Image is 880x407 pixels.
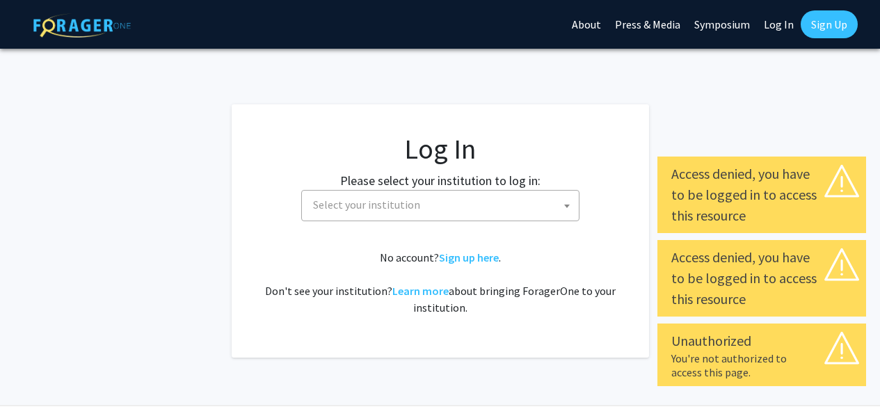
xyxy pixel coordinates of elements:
div: You're not authorized to access this page. [671,351,852,379]
label: Please select your institution to log in: [340,171,541,190]
div: Access denied, you have to be logged in to access this resource [671,247,852,310]
h1: Log In [259,132,621,166]
a: Learn more about bringing ForagerOne to your institution [392,284,449,298]
div: No account? . Don't see your institution? about bringing ForagerOne to your institution. [259,249,621,316]
img: ForagerOne Logo [33,13,131,38]
div: Unauthorized [671,330,852,351]
span: Select your institution [307,191,579,219]
a: Sign up here [439,250,499,264]
span: Select your institution [313,198,420,212]
span: Select your institution [301,190,579,221]
div: Access denied, you have to be logged in to access this resource [671,163,852,226]
a: Sign Up [801,10,858,38]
